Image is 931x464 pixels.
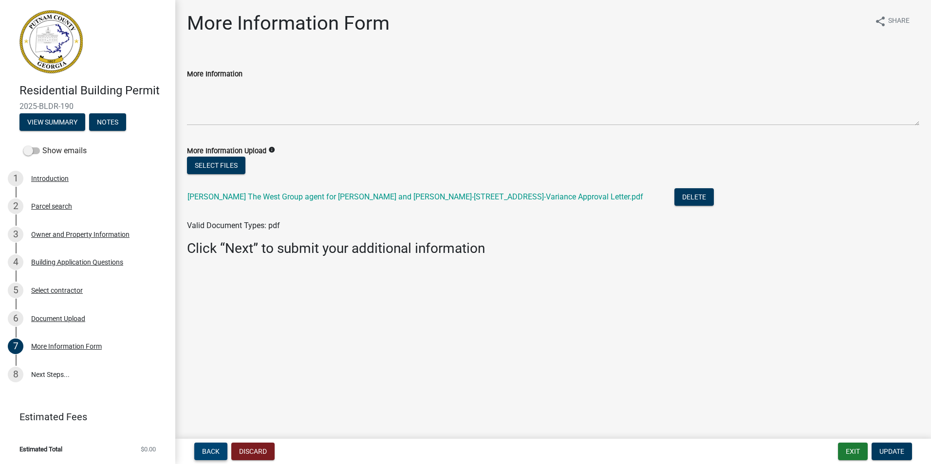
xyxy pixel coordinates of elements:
[8,339,23,354] div: 7
[19,84,168,98] h4: Residential Building Permit
[231,443,275,460] button: Discard
[89,119,126,126] wm-modal-confirm: Notes
[31,203,72,210] div: Parcel search
[23,145,87,157] label: Show emails
[8,254,23,270] div: 4
[867,12,917,31] button: shareShare
[8,311,23,326] div: 6
[31,259,123,266] div: Building Application Questions
[8,283,23,298] div: 5
[8,171,23,186] div: 1
[875,16,886,27] i: share
[888,16,910,27] span: Share
[31,231,130,238] div: Owner and Property Information
[187,148,266,155] label: More Information Upload
[187,192,643,201] a: [PERSON_NAME] The West Group agent for [PERSON_NAME] and [PERSON_NAME]-[STREET_ADDRESS]-Variance ...
[19,113,85,131] button: View Summary
[141,446,156,452] span: $0.00
[268,146,275,153] i: info
[194,443,227,460] button: Back
[89,113,126,131] button: Notes
[187,71,242,78] label: More Information
[8,407,160,427] a: Estimated Fees
[674,193,714,202] wm-modal-confirm: Delete Document
[187,12,390,35] h1: More Information Form
[872,443,912,460] button: Update
[8,227,23,242] div: 3
[674,188,714,206] button: Delete
[19,102,156,111] span: 2025-BLDR-190
[31,343,102,350] div: More Information Form
[187,157,245,174] button: Select files
[8,198,23,214] div: 2
[879,447,904,455] span: Update
[187,221,280,230] span: Valid Document Types: pdf
[19,119,85,126] wm-modal-confirm: Summary
[8,367,23,382] div: 8
[31,315,85,322] div: Document Upload
[187,240,919,257] h3: Click “Next” to submit your additional information
[202,447,220,455] span: Back
[31,175,69,182] div: Introduction
[838,443,868,460] button: Exit
[31,287,83,294] div: Select contractor
[19,446,62,452] span: Estimated Total
[19,10,83,73] img: Putnam County, Georgia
